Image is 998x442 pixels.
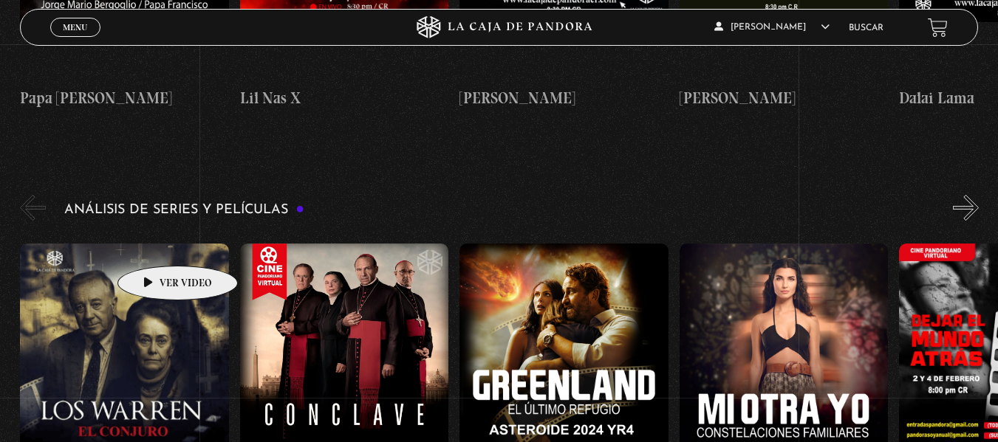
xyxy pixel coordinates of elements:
button: Previous [20,195,46,221]
button: Next [953,195,979,221]
h4: Lil Nas X [240,86,449,110]
span: Menu [63,23,87,32]
span: Cerrar [58,35,92,46]
h4: [PERSON_NAME] [459,86,669,110]
h3: Análisis de series y películas [64,203,304,217]
h4: [PERSON_NAME] [680,86,889,110]
h4: Papa [PERSON_NAME] [20,86,229,110]
a: View your shopping cart [928,17,948,37]
a: Buscar [849,24,883,32]
span: [PERSON_NAME] [714,23,830,32]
